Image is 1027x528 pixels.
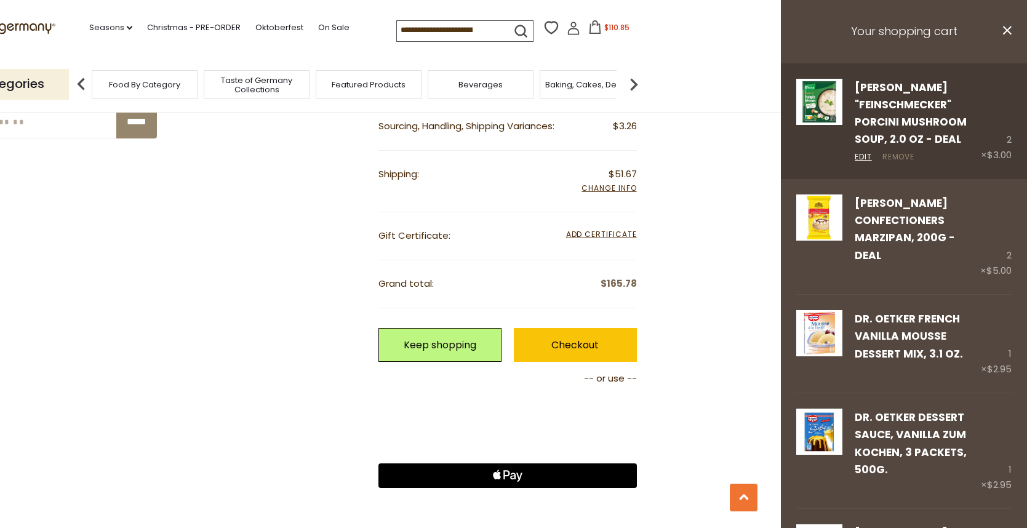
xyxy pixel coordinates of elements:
a: Featured Products [332,80,406,89]
img: Knorr Feinschmecker Porcini Mushroom Soup [796,79,842,125]
span: $3.00 [987,148,1012,161]
img: Dr. Oetker French Vanilla Mousse Dessert Mix, 3.1 oz. [796,310,842,356]
span: $5.00 [986,264,1012,277]
p: -- or use -- [378,371,637,386]
a: Knorr Feinschmecker Porcini Mushroom Soup [796,79,842,163]
a: Beverages [458,80,503,89]
span: Gift Certificate: [378,229,450,242]
a: [PERSON_NAME] Confectioners Marzipan, 200g - DEAL [855,196,955,263]
a: Food By Category [109,80,180,89]
div: 2 × [981,79,1012,163]
a: Dr. Oetker French Vanilla Mousse Dessert Mix, 3.1 oz. [796,310,842,377]
a: [PERSON_NAME] "Feinschmecker" Porcini Mushroom Soup, 2.0 oz - DEAL [855,80,967,147]
button: $110.85 [583,20,635,39]
a: On Sale [318,21,350,34]
a: Dr. Oetker Dessert Sauce, Vanilla zum Kochen, 3 packets, 500g. [855,410,967,477]
a: Keep shopping [378,328,502,362]
a: Baking, Cakes, Desserts [545,80,641,89]
span: Grand total: [378,277,434,290]
span: $2.95 [987,362,1012,375]
iframe: PayPal-paypal [378,396,637,420]
span: $165.78 [601,276,637,292]
img: Pickerd Confectioners Marzipan, 200g - DEAL [796,194,842,241]
a: Remove [882,151,915,163]
img: previous arrow [69,72,94,97]
a: Checkout [514,328,637,362]
span: Sourcing, Handling, Shipping Variances: [378,119,554,132]
a: Dr. Oetker Dessert Sauce Vanilla [796,409,842,493]
a: Taste of Germany Collections [207,76,306,94]
a: Seasons [89,21,132,34]
div: 1 × [981,310,1012,377]
a: Pickerd Confectioners Marzipan, 200g - DEAL [796,194,842,279]
span: $110.85 [604,22,629,33]
a: Oktoberfest [255,21,303,34]
a: Edit [855,151,872,163]
span: $51.67 [609,167,637,182]
div: 2 × [980,194,1012,279]
div: 1 × [981,409,1012,493]
span: Add Certificate [566,228,637,242]
a: Dr. Oetker French Vanilla Mousse Dessert Mix, 3.1 oz. [855,311,963,361]
iframe: PayPal-paylater [378,430,637,454]
span: Shipping: [378,167,419,180]
span: $3.26 [613,119,637,134]
a: Christmas - PRE-ORDER [147,21,241,34]
span: $2.95 [987,478,1012,491]
img: next arrow [621,72,646,97]
img: Dr. Oetker Dessert Sauce Vanilla [796,409,842,455]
